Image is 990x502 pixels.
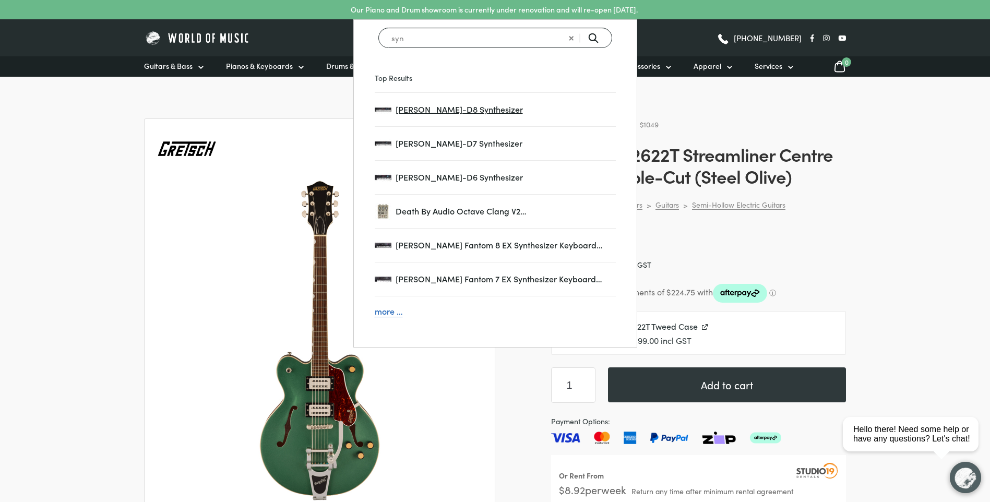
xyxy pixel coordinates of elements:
a: more … [375,305,616,318]
span: $ 8.92 [559,482,585,497]
span: Services [755,61,782,71]
a: [PERSON_NAME]-D7 Synthesizer [396,137,616,150]
div: Or Rent From [559,470,604,482]
span: Accessories [622,61,660,71]
button: Add to cart [608,367,846,402]
a: Roland Fantom 7 EX Synthesizer Keyboard… [375,271,391,288]
a: Roland JUNO-D7 Synthesizer [375,135,391,152]
span: Guitars & Bass [144,61,193,71]
span: RRP: $1049 [622,119,659,129]
img: Roland JUNO-D8 Synthesizer Front [375,101,391,118]
img: Roland Fantom 7 EX Synthesizer Keyboard Front [375,271,391,288]
label: Add for [591,336,837,346]
a: [PERSON_NAME]-D8 Synthesizer [396,103,616,116]
span: Drums & Percussion [326,61,392,71]
a: Roland JUNO-D6 Synthesizer [375,169,391,186]
span: Return any time after minimum rental agreement [631,487,793,495]
a: [PERSON_NAME]-D6 Synthesizer [396,171,616,184]
span: incl GST [661,334,691,346]
a: Death By Audio Octave Clang V2… [375,203,391,220]
h1: Gretsch G2622T Streamliner Centre Block Double-Cut (Steel Olive) [551,143,846,187]
span: Clear [562,27,581,32]
img: Pay with Master card, Visa, American Express and Paypal [551,432,781,444]
img: Studio19 Rentals [796,463,838,479]
span: Gretsch G2622T Tweed Case [591,320,698,332]
input: Product quantity [551,367,595,403]
img: Roland JUNO-D6 Synthesizer Front [375,169,391,186]
a: Roland Fantom 8 EX Synthesizer Keyboard… [375,237,391,254]
a: [PERSON_NAME] Fantom 8 EX Synthesizer Keyboard… [396,238,616,252]
span: Apparel [694,61,721,71]
span: Payment Options: [551,415,846,427]
span: per week [585,482,626,497]
div: > [647,200,651,210]
span: [PHONE_NUMBER] [734,34,802,42]
a: [PHONE_NUMBER] [717,30,802,46]
span: Pianos & Keyboards [226,61,293,71]
div: > [683,200,688,210]
img: Death By Audio Octave Clang V2 Front [375,203,391,220]
input: Search for a product ... [378,28,612,48]
span: 0 [842,57,851,67]
p: Our Piano and Drum showroom is currently under renovation and will re-open [DATE]. [351,4,638,15]
a: Guitars [655,200,679,210]
a: [PERSON_NAME] Fantom 7 EX Synthesizer Keyboard… [396,272,616,286]
a: Roland JUNO-D8 Synthesizer [375,101,391,118]
img: Roland JUNO-D7 Synthesizer Front [375,135,391,152]
a: Death By Audio Octave Clang V2… [396,205,616,218]
span: 199.00 [630,334,659,346]
img: Gretsch [157,119,217,178]
img: Roland Fantom 8 EX Synthesizer Keyboard Front [375,237,391,254]
img: World of Music [144,30,251,46]
span: incl GST [624,259,651,270]
iframe: Chat with our support team [839,387,990,502]
a: Semi-Hollow Electric Guitars [692,200,785,210]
